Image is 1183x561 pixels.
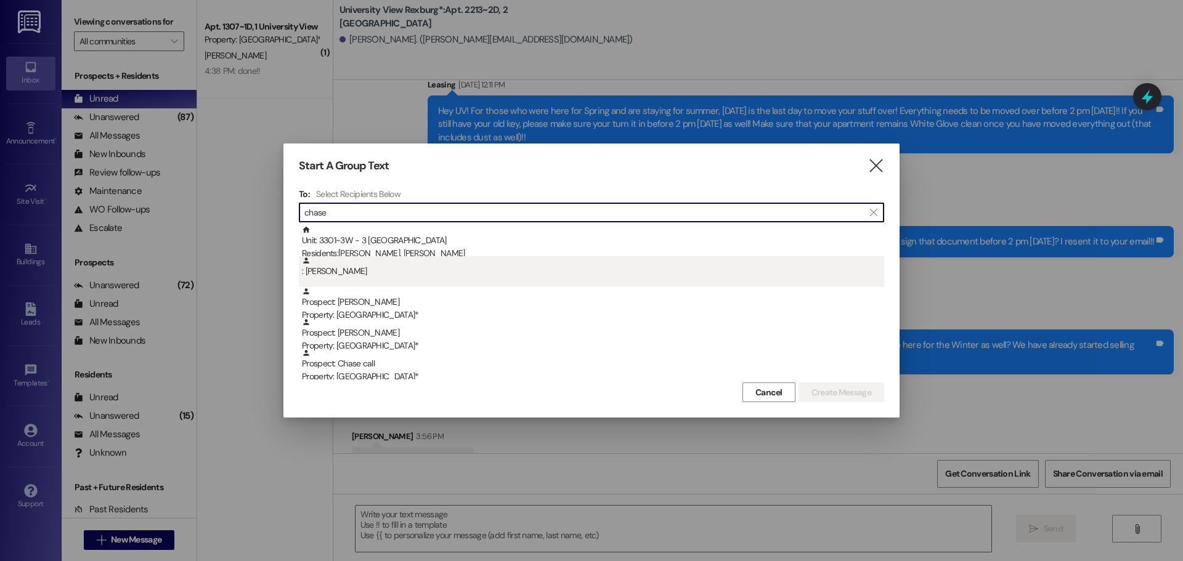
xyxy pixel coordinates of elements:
[302,309,884,321] div: Property: [GEOGRAPHIC_DATA]*
[864,203,884,222] button: Clear text
[302,247,884,260] div: Residents: [PERSON_NAME], [PERSON_NAME]
[299,256,884,287] div: : [PERSON_NAME]
[302,256,884,278] div: : [PERSON_NAME]
[302,370,884,383] div: Property: [GEOGRAPHIC_DATA]*
[799,382,884,402] button: Create Message
[302,349,884,384] div: Prospect: Chase call
[755,386,783,399] span: Cancel
[811,386,871,399] span: Create Message
[302,287,884,322] div: Prospect: [PERSON_NAME]
[302,318,884,353] div: Prospect: [PERSON_NAME]
[299,349,884,379] div: Prospect: Chase callProperty: [GEOGRAPHIC_DATA]*
[299,188,310,200] h3: To:
[302,225,884,260] div: Unit: 3301~3W - 3 [GEOGRAPHIC_DATA]
[870,208,877,217] i: 
[304,204,864,221] input: Search for any contact or apartment
[316,188,400,200] h4: Select Recipients Below
[302,339,884,352] div: Property: [GEOGRAPHIC_DATA]*
[299,159,389,173] h3: Start A Group Text
[742,382,795,402] button: Cancel
[868,159,884,172] i: 
[299,225,884,256] div: Unit: 3301~3W - 3 [GEOGRAPHIC_DATA]Residents:[PERSON_NAME], [PERSON_NAME]
[299,287,884,318] div: Prospect: [PERSON_NAME]Property: [GEOGRAPHIC_DATA]*
[299,318,884,349] div: Prospect: [PERSON_NAME]Property: [GEOGRAPHIC_DATA]*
